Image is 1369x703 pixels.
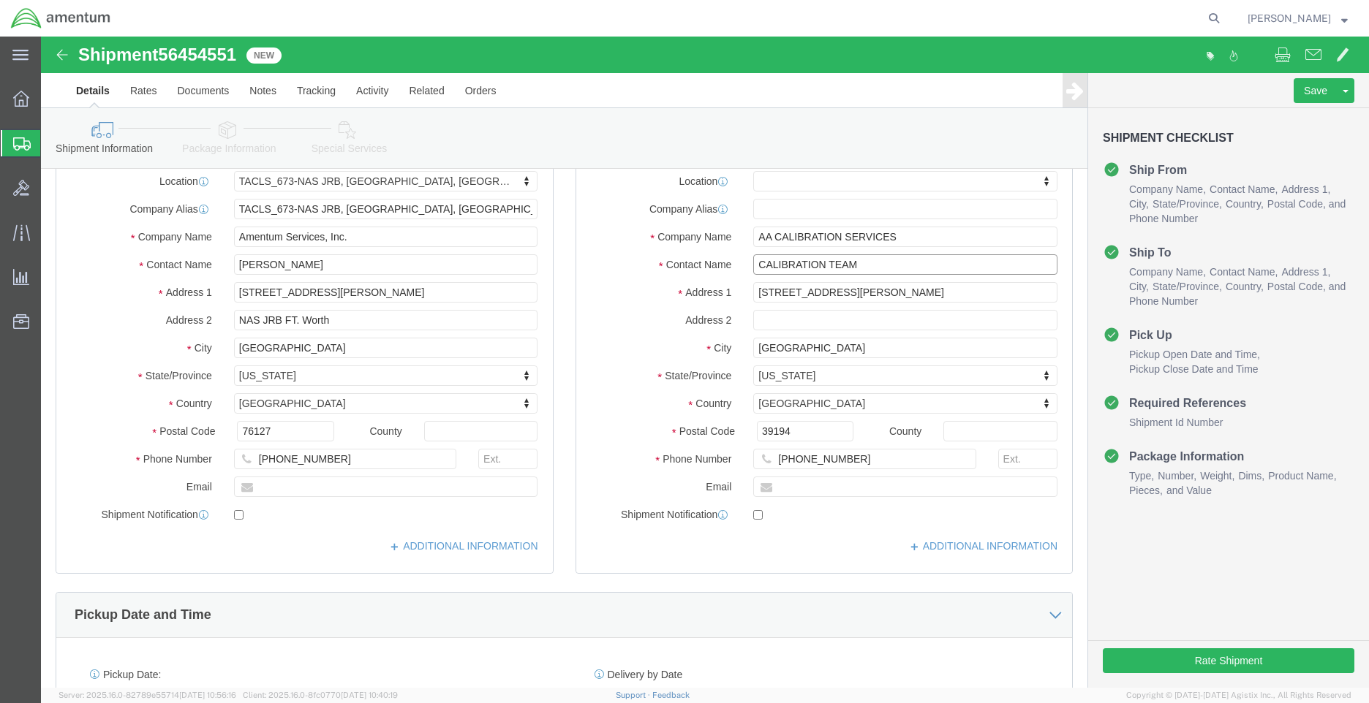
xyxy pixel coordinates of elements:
a: Support [616,691,652,699]
span: [DATE] 10:56:16 [179,691,236,699]
span: Copyright © [DATE]-[DATE] Agistix Inc., All Rights Reserved [1126,689,1351,702]
button: [PERSON_NAME] [1247,9,1349,27]
iframe: FS Legacy Container [41,37,1369,688]
span: Server: 2025.16.0-82789e55714 [59,691,236,699]
span: [DATE] 10:40:19 [341,691,398,699]
a: Feedback [652,691,690,699]
span: Keith Bellew [1248,10,1331,26]
span: Client: 2025.16.0-8fc0770 [243,691,398,699]
img: logo [10,7,111,29]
